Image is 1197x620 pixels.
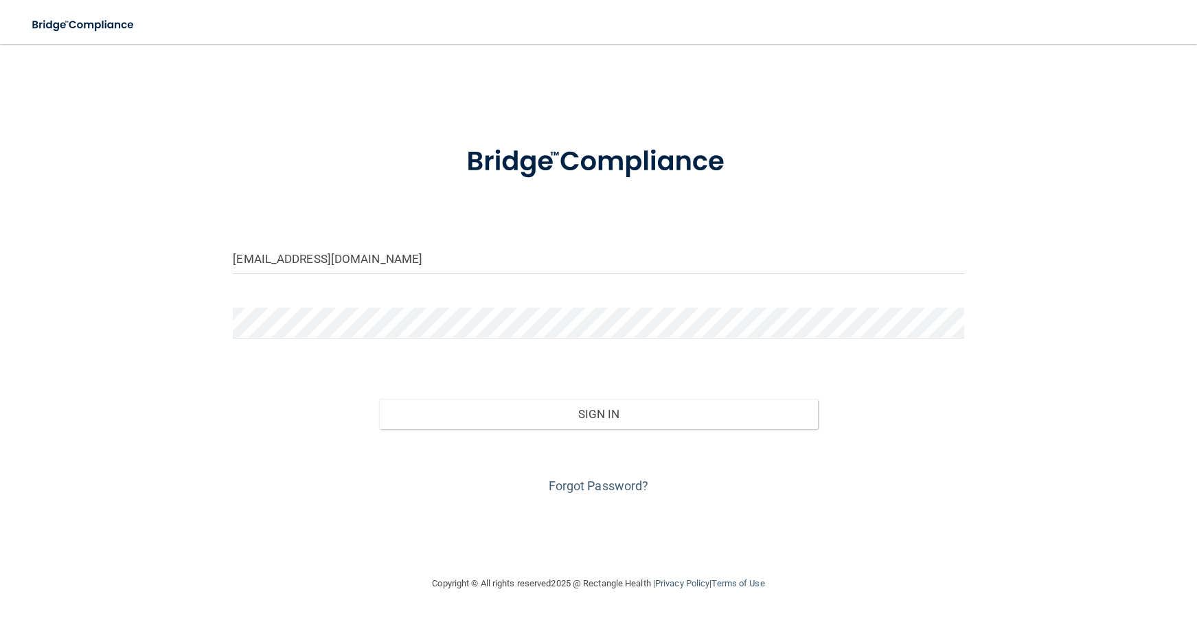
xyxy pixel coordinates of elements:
[21,11,147,39] img: bridge_compliance_login_screen.278c3ca4.svg
[233,243,964,274] input: Email
[711,578,764,588] a: Terms of Use
[379,399,818,429] button: Sign In
[549,479,649,493] a: Forgot Password?
[438,126,758,198] img: bridge_compliance_login_screen.278c3ca4.svg
[655,578,709,588] a: Privacy Policy
[348,562,850,606] div: Copyright © All rights reserved 2025 @ Rectangle Health | |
